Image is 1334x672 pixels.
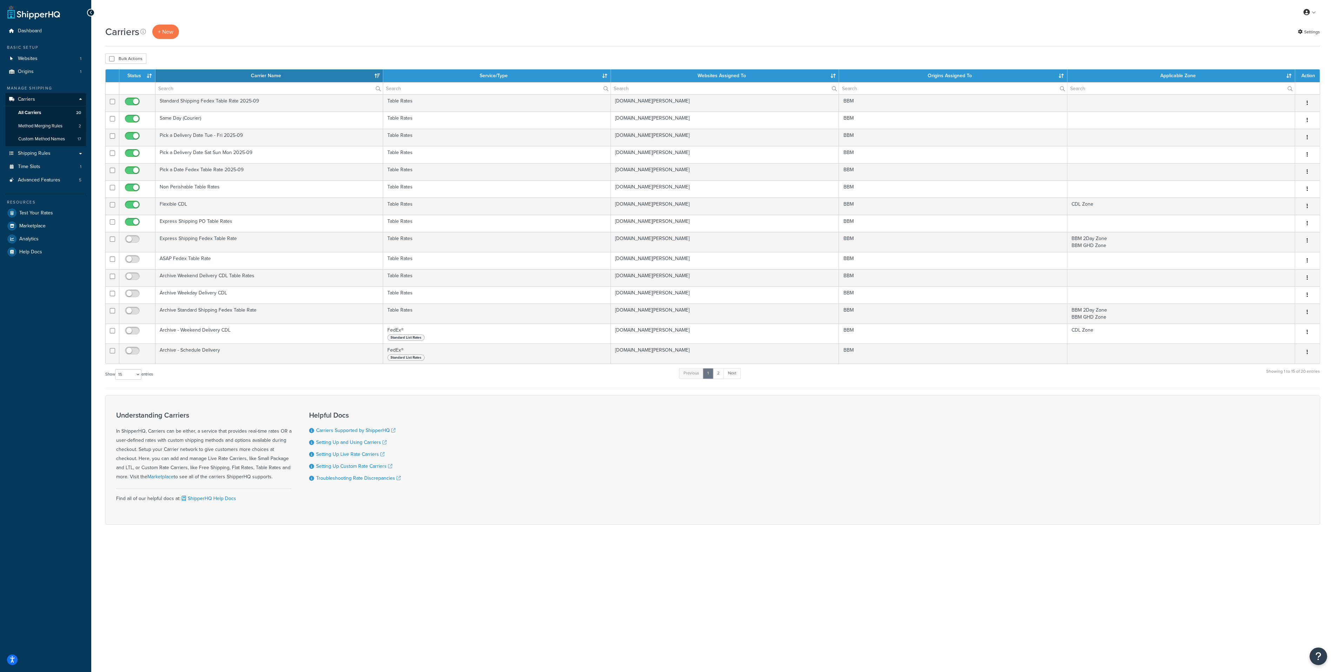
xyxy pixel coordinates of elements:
td: BBM [839,146,1067,163]
td: BBM 2Day Zone BBM GHD Zone [1067,232,1295,252]
td: [DOMAIN_NAME][PERSON_NAME] [611,232,839,252]
div: In ShipperHQ, Carriers can be either, a service that provides real-time rates OR a user-defined r... [116,411,292,481]
td: [DOMAIN_NAME][PERSON_NAME] [611,215,839,232]
td: [DOMAIN_NAME][PERSON_NAME] [611,112,839,129]
td: Archive Weekend Delivery CDL Table Rates [155,269,383,286]
a: Analytics [5,233,86,245]
span: 2 [79,123,81,129]
td: Archive - Weekend Delivery CDL [155,324,383,344]
td: CDL Zone [1067,324,1295,344]
td: Flexible CDL [155,198,383,215]
a: Setting Up Live Rate Carriers [316,451,385,458]
input: Search [839,82,1067,94]
a: Help Docs [5,246,86,258]
a: Time Slots 1 [5,160,86,173]
span: Custom Method Names [18,136,65,142]
select: Showentries [115,369,141,380]
li: Websites [5,52,86,65]
td: BBM [839,94,1067,112]
a: Dashboard [5,25,86,38]
td: [DOMAIN_NAME][PERSON_NAME] [611,146,839,163]
th: Status: activate to sort column ascending [119,69,155,82]
span: Origins [18,69,34,75]
button: Bulk Actions [105,53,146,64]
td: BBM [839,304,1067,324]
td: Non Perishable Table Rates [155,180,383,198]
h3: Helpful Docs [309,411,401,419]
td: BBM [839,252,1067,269]
input: Search [383,82,611,94]
label: Show entries [105,369,153,380]
td: BBM [839,269,1067,286]
th: Applicable Zone: activate to sort column ascending [1067,69,1295,82]
td: BBM [839,163,1067,180]
span: Standard List Rates [387,334,425,341]
td: Express Shipping PO Table Rates [155,215,383,232]
span: All Carriers [18,110,41,116]
div: Resources [5,199,86,205]
li: Marketplace [5,220,86,232]
span: 17 [78,136,81,142]
td: Pick a Delivery Date Sat Sun Mon 2025-09 [155,146,383,163]
a: Shipping Rules [5,147,86,160]
a: ShipperHQ Home [7,5,60,19]
span: Carriers [18,97,35,102]
span: Time Slots [18,164,40,170]
td: BBM [839,286,1067,304]
li: Advanced Features [5,174,86,187]
div: Showing 1 to 15 of 20 entries [1266,367,1320,382]
td: BBM [839,344,1067,364]
td: [DOMAIN_NAME][PERSON_NAME] [611,94,839,112]
td: BBM [839,180,1067,198]
li: Carriers [5,93,86,146]
th: Action [1295,69,1320,82]
td: [DOMAIN_NAME][PERSON_NAME] [611,163,839,180]
td: [DOMAIN_NAME][PERSON_NAME] [611,324,839,344]
td: BBM [839,232,1067,252]
span: Test Your Rates [19,210,53,216]
a: Origins 1 [5,65,86,78]
td: Pick a Date Fedex Table Rate 2025-09 [155,163,383,180]
li: All Carriers [5,106,86,119]
td: Table Rates [383,304,611,324]
td: [DOMAIN_NAME][PERSON_NAME] [611,252,839,269]
span: 1 [80,69,81,75]
td: BBM [839,324,1067,344]
li: Method Merging Rules [5,120,86,133]
td: Table Rates [383,180,611,198]
h3: Understanding Carriers [116,411,292,419]
td: Table Rates [383,146,611,163]
input: Search [1067,82,1295,94]
td: Archive Weekday Delivery CDL [155,286,383,304]
td: BBM [839,129,1067,146]
td: Table Rates [383,112,611,129]
a: Advanced Features 5 [5,174,86,187]
span: Websites [18,56,38,62]
a: Carriers Supported by ShipperHQ [316,427,395,434]
td: Table Rates [383,232,611,252]
a: Previous [679,368,703,379]
span: Standard List Rates [387,354,425,361]
a: 2 [713,368,724,379]
td: BBM [839,215,1067,232]
td: Table Rates [383,163,611,180]
td: Pick a Delivery Date Tue - Fri 2025-09 [155,129,383,146]
a: ShipperHQ Help Docs [180,495,236,502]
th: Origins Assigned To: activate to sort column ascending [839,69,1067,82]
a: Method Merging Rules 2 [5,120,86,133]
td: [DOMAIN_NAME][PERSON_NAME] [611,344,839,364]
div: Manage Shipping [5,85,86,91]
a: 1 [703,368,713,379]
td: Table Rates [383,269,611,286]
td: [DOMAIN_NAME][PERSON_NAME] [611,129,839,146]
td: BBM [839,198,1067,215]
td: Archive Standard Shipping Fedex Table Rate [155,304,383,324]
td: CDL Zone [1067,198,1295,215]
span: 5 [79,177,81,183]
a: Websites 1 [5,52,86,65]
span: Shipping Rules [18,151,51,157]
a: Marketplace [147,473,174,480]
h1: Carriers [105,25,139,39]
